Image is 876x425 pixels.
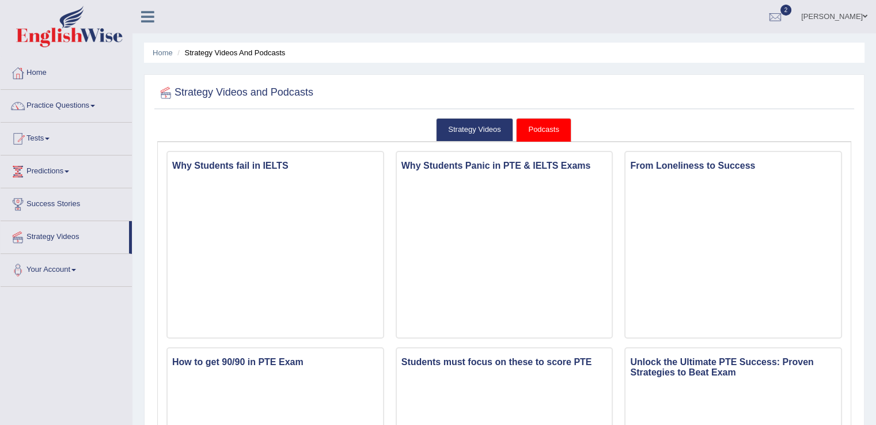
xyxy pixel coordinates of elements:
a: Home [153,48,173,57]
a: Strategy Videos [436,118,513,142]
h3: Students must focus on these to score PTE [397,354,612,370]
h3: How to get 90/90 in PTE Exam [168,354,383,370]
h3: Why Students Panic in PTE & IELTS Exams [397,158,612,174]
li: Strategy Videos and Podcasts [175,47,285,58]
span: 2 [780,5,792,16]
h3: Why Students fail in IELTS [168,158,383,174]
h3: From Loneliness to Success [625,158,841,174]
a: Tests [1,123,132,151]
a: Practice Questions [1,90,132,119]
h2: Strategy Videos and Podcasts [157,84,313,101]
a: Strategy Videos [1,221,129,250]
h3: Unlock the Ultimate PTE Success: Proven Strategies to Beat Exam [625,354,841,380]
a: Your Account [1,254,132,283]
a: Podcasts [516,118,571,142]
a: Home [1,57,132,86]
a: Predictions [1,155,132,184]
a: Success Stories [1,188,132,217]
